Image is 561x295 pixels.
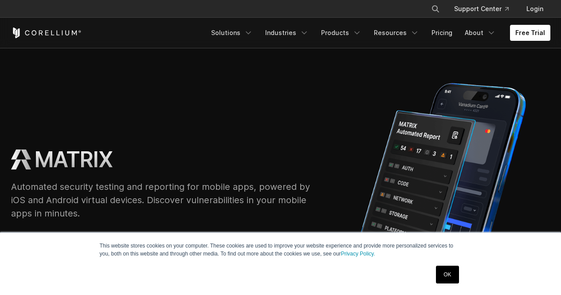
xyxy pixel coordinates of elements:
[341,251,375,257] a: Privacy Policy.
[35,146,113,173] h1: MATRIX
[100,242,462,258] p: This website stores cookies on your computer. These cookies are used to improve your website expe...
[428,1,443,17] button: Search
[519,1,550,17] a: Login
[11,180,318,220] p: Automated security testing and reporting for mobile apps, powered by iOS and Android virtual devi...
[206,25,550,41] div: Navigation Menu
[11,149,31,169] img: MATRIX Logo
[260,25,314,41] a: Industries
[447,1,516,17] a: Support Center
[436,266,459,283] a: OK
[420,1,550,17] div: Navigation Menu
[426,25,458,41] a: Pricing
[369,25,424,41] a: Resources
[11,28,82,38] a: Corellium Home
[206,25,258,41] a: Solutions
[459,25,501,41] a: About
[510,25,550,41] a: Free Trial
[316,25,367,41] a: Products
